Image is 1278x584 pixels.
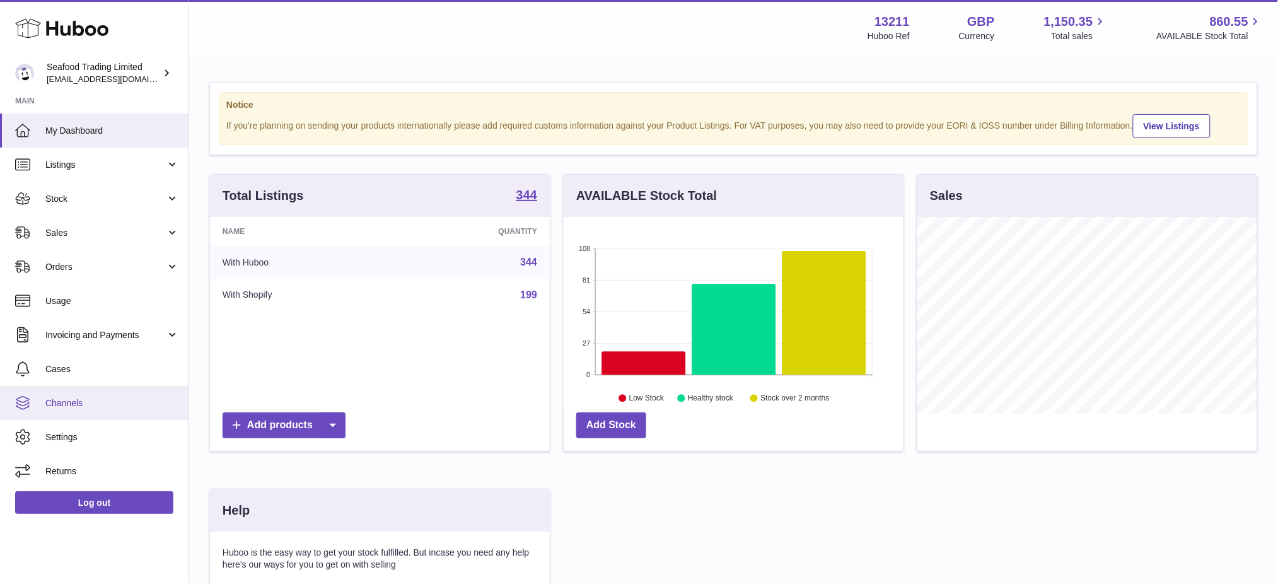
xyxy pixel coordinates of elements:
[45,329,166,341] span: Invoicing and Payments
[516,189,537,201] strong: 344
[45,397,179,409] span: Channels
[47,74,185,84] span: [EMAIL_ADDRESS][DOMAIN_NAME]
[583,339,590,347] text: 27
[223,187,304,204] h3: Total Listings
[226,99,1241,111] strong: Notice
[520,289,537,300] a: 199
[874,13,910,30] strong: 13211
[393,217,550,246] th: Quantity
[210,217,393,246] th: Name
[223,547,537,571] p: Huboo is the easy way to get your stock fulfilled. But incase you need any help here's our ways f...
[629,394,665,403] text: Low Stock
[1156,13,1263,42] a: 860.55 AVAILABLE Stock Total
[210,246,393,279] td: With Huboo
[967,13,994,30] strong: GBP
[959,30,995,42] div: Currency
[583,308,590,315] text: 54
[1210,13,1248,30] span: 860.55
[516,189,537,204] a: 344
[45,193,166,205] span: Stock
[15,491,173,514] a: Log out
[760,394,829,403] text: Stock over 2 months
[223,502,250,519] h3: Help
[520,257,537,267] a: 344
[45,125,179,137] span: My Dashboard
[226,112,1241,138] div: If you're planning on sending your products internationally please add required customs informati...
[868,30,910,42] div: Huboo Ref
[45,295,179,307] span: Usage
[576,187,717,204] h3: AVAILABLE Stock Total
[930,187,963,204] h3: Sales
[45,465,179,477] span: Returns
[15,64,34,83] img: internalAdmin-13211@internal.huboo.com
[45,363,179,375] span: Cases
[1051,30,1107,42] span: Total sales
[223,412,346,438] a: Add products
[45,261,166,273] span: Orders
[1044,13,1093,30] span: 1,150.35
[583,276,590,284] text: 81
[210,279,393,312] td: With Shopify
[1044,13,1108,42] a: 1,150.35 Total sales
[579,245,590,252] text: 108
[1156,30,1263,42] span: AVAILABLE Stock Total
[47,61,160,85] div: Seafood Trading Limited
[45,431,179,443] span: Settings
[1133,114,1211,138] a: View Listings
[586,371,590,378] text: 0
[45,159,166,171] span: Listings
[688,394,734,403] text: Healthy stock
[45,227,166,239] span: Sales
[576,412,646,438] a: Add Stock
